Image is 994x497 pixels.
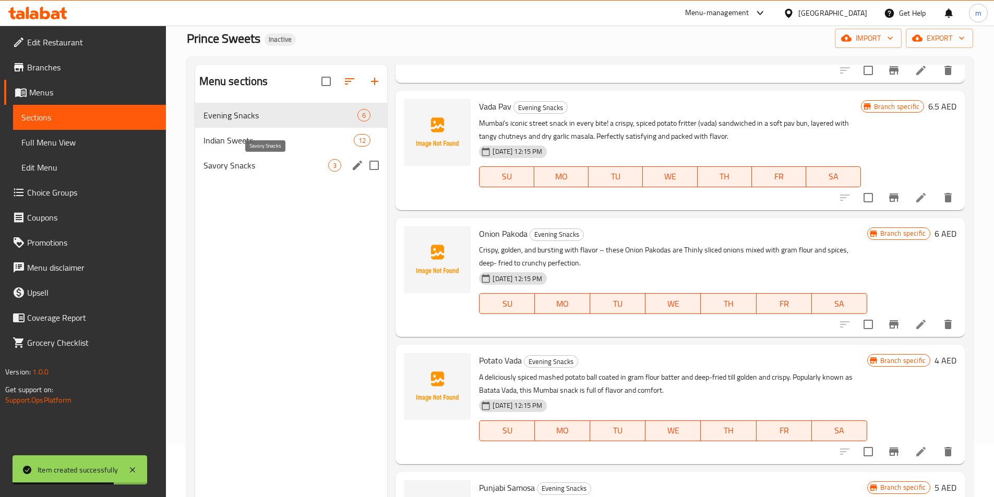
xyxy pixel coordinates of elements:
button: WE [645,420,701,441]
button: TH [701,420,756,441]
span: WE [650,423,697,438]
a: Coupons [4,205,166,230]
button: FR [752,166,806,187]
span: Inactive [265,35,296,44]
nav: Menu sections [195,99,388,182]
span: m [975,7,981,19]
span: Evening Snacks [524,356,578,368]
button: SU [479,420,535,441]
span: [DATE] 12:15 PM [488,401,546,410]
span: TU [594,296,641,311]
button: FR [757,420,812,441]
a: Promotions [4,230,166,255]
span: 1.0.0 [32,365,49,379]
div: [GEOGRAPHIC_DATA] [798,7,867,19]
button: delete [936,439,961,464]
button: Branch-specific-item [881,439,906,464]
span: Evening Snacks [514,102,567,114]
span: Indian Sweets [203,134,354,147]
div: items [354,134,370,147]
button: TU [590,420,645,441]
span: Onion Pakoda [479,226,528,241]
span: Sort sections [337,69,362,94]
p: A deliciously spiced mashed potato ball coated in gram flour batter and deep-fried till golden an... [479,371,867,397]
div: items [328,159,341,172]
span: 3 [329,161,341,171]
p: Crispy, golden, and bursting with flavor – these Onion Pakodas are Thinly sliced onions mixed wit... [479,244,867,270]
span: Grocery Checklist [27,336,158,349]
div: Evening Snacks [203,109,358,122]
h6: 4 AED [935,353,956,368]
button: SU [479,166,534,187]
span: Prince Sweets [187,27,260,50]
span: TH [705,423,752,438]
span: 12 [354,136,370,146]
a: Choice Groups [4,180,166,205]
span: Get support on: [5,383,53,396]
span: SU [484,169,530,184]
button: import [835,29,902,48]
span: Full Menu View [21,136,158,149]
a: Sections [13,105,166,130]
p: Mumbai’s iconic street snack in every bite! a crispy, spiced potato fritter (vada) sandwiched in ... [479,117,860,143]
button: WE [645,293,701,314]
a: Edit menu item [915,445,927,458]
span: Evening Snacks [530,228,583,240]
span: Menus [29,86,158,99]
img: Vada Pav [404,99,471,166]
a: Upsell [4,280,166,305]
button: SA [806,166,860,187]
span: MO [539,423,586,438]
h6: 6.5 AED [928,99,956,114]
span: Select to update [857,59,879,81]
span: Select to update [857,187,879,209]
button: TU [590,293,645,314]
span: import [843,32,893,45]
a: Edit menu item [915,64,927,77]
button: TH [701,293,756,314]
div: Evening Snacks [537,482,591,495]
span: Coverage Report [27,311,158,324]
div: Evening Snacks6 [195,103,388,128]
button: SA [812,293,867,314]
span: Menu disclaimer [27,261,158,274]
button: Branch-specific-item [881,185,906,210]
div: items [357,109,370,122]
button: SU [479,293,535,314]
a: Menus [4,80,166,105]
a: Coverage Report [4,305,166,330]
span: FR [761,296,808,311]
button: MO [535,420,590,441]
a: Branches [4,55,166,80]
span: Edit Menu [21,161,158,174]
button: WE [643,166,697,187]
div: Evening Snacks [524,355,578,368]
span: Sections [21,111,158,124]
div: Indian Sweets12 [195,128,388,153]
span: SA [810,169,856,184]
span: [DATE] 12:15 PM [488,147,546,156]
span: TH [702,169,748,184]
span: Select to update [857,441,879,463]
span: TU [593,169,639,184]
span: Vada Pav [479,99,511,114]
span: WE [647,169,693,184]
span: SA [816,296,863,311]
span: Select to update [857,313,879,335]
button: delete [936,185,961,210]
span: Evening Snacks [537,482,591,494]
h6: 6 AED [935,226,956,241]
button: TU [589,166,643,187]
span: Potato Vada [479,353,522,368]
span: Branch specific [876,228,930,238]
a: Grocery Checklist [4,330,166,355]
span: FR [756,169,802,184]
span: SU [484,296,531,311]
span: Branch specific [870,102,924,112]
button: FR [757,293,812,314]
button: Add section [362,69,387,94]
h2: Menu sections [199,74,268,89]
button: MO [534,166,589,187]
span: Coupons [27,211,158,224]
